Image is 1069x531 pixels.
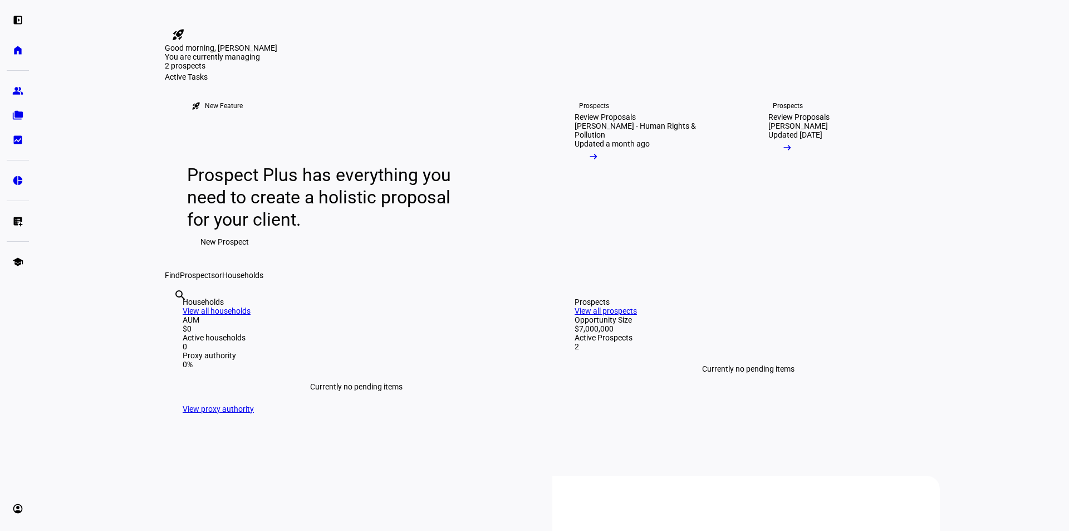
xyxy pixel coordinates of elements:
[200,231,249,253] span: New Prospect
[7,104,29,126] a: folder_copy
[7,80,29,102] a: group
[575,298,922,306] div: Prospects
[192,101,200,110] mat-icon: rocket_launch
[174,289,187,302] mat-icon: search
[588,151,599,162] mat-icon: arrow_right_alt
[165,52,260,61] span: You are currently managing
[165,61,276,70] div: 2 prospects
[183,360,530,369] div: 0%
[222,271,263,280] span: Households
[205,101,243,110] div: New Feature
[575,306,637,315] a: View all prospects
[768,113,830,121] div: Review Proposals
[183,315,530,324] div: AUM
[171,28,185,41] mat-icon: rocket_launch
[7,169,29,192] a: pie_chart
[579,101,609,110] div: Prospects
[7,129,29,151] a: bid_landscape
[183,324,530,333] div: $0
[12,85,23,96] eth-mat-symbol: group
[575,324,922,333] div: $7,000,000
[782,142,793,153] mat-icon: arrow_right_alt
[12,134,23,145] eth-mat-symbol: bid_landscape
[575,342,922,351] div: 2
[575,315,922,324] div: Opportunity Size
[165,72,940,81] div: Active Tasks
[768,121,828,130] div: [PERSON_NAME]
[183,306,251,315] a: View all households
[7,39,29,61] a: home
[12,256,23,267] eth-mat-symbol: school
[773,101,803,110] div: Prospects
[575,351,922,387] div: Currently no pending items
[183,405,254,413] a: View proxy authority
[187,231,262,253] button: New Prospect
[575,113,636,121] div: Review Proposals
[183,298,530,306] div: Households
[12,175,23,186] eth-mat-symbol: pie_chart
[183,342,530,351] div: 0
[12,110,23,121] eth-mat-symbol: folder_copy
[174,304,176,317] input: Enter name of prospect or household
[768,130,822,139] div: Updated [DATE]
[12,45,23,56] eth-mat-symbol: home
[183,369,530,405] div: Currently no pending items
[575,121,724,139] div: [PERSON_NAME] - Human Rights & Pollution
[187,164,462,231] div: Prospect Plus has everything you need to create a holistic proposal for your client.
[12,503,23,514] eth-mat-symbol: account_circle
[751,81,935,271] a: ProspectsReview Proposals[PERSON_NAME]Updated [DATE]
[12,14,23,26] eth-mat-symbol: left_panel_open
[183,333,530,342] div: Active households
[183,351,530,360] div: Proxy authority
[557,81,742,271] a: ProspectsReview Proposals[PERSON_NAME] - Human Rights & PollutionUpdated a month ago
[12,216,23,227] eth-mat-symbol: list_alt_add
[575,139,650,148] div: Updated a month ago
[165,43,940,52] div: Good morning, [PERSON_NAME]
[165,271,940,280] div: Find or
[180,271,215,280] span: Prospects
[575,333,922,342] div: Active Prospects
